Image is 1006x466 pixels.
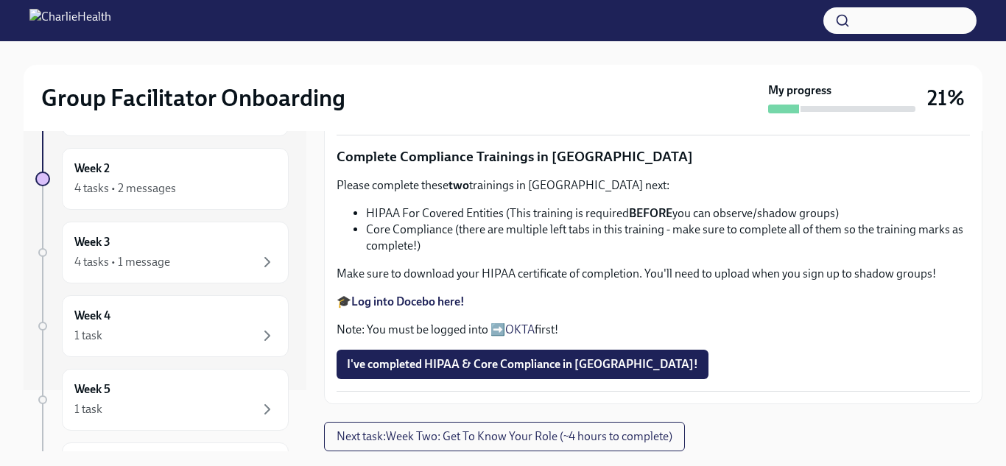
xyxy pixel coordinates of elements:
[366,205,970,222] li: HIPAA For Covered Entities (This training is required you can observe/shadow groups)
[505,322,535,336] a: OKTA
[35,222,289,283] a: Week 34 tasks • 1 message
[768,82,831,99] strong: My progress
[366,222,970,254] li: Core Compliance (there are multiple left tabs in this training - make sure to complete all of the...
[41,83,345,113] h2: Group Facilitator Onboarding
[74,328,102,344] div: 1 task
[351,294,465,308] a: Log into Docebo here!
[337,177,970,194] p: Please complete these trainings in [GEOGRAPHIC_DATA] next:
[74,381,110,398] h6: Week 5
[29,9,111,32] img: CharlieHealth
[337,294,970,310] p: 🎓
[347,357,698,372] span: I've completed HIPAA & Core Compliance in [GEOGRAPHIC_DATA]!
[337,350,708,379] button: I've completed HIPAA & Core Compliance in [GEOGRAPHIC_DATA]!
[629,206,672,220] strong: BEFORE
[337,147,970,166] p: Complete Compliance Trainings in [GEOGRAPHIC_DATA]
[74,234,110,250] h6: Week 3
[449,178,469,192] strong: two
[74,254,170,270] div: 4 tasks • 1 message
[927,85,965,111] h3: 21%
[337,322,970,338] p: Note: You must be logged into ➡️ first!
[74,401,102,417] div: 1 task
[324,422,685,451] button: Next task:Week Two: Get To Know Your Role (~4 hours to complete)
[74,160,110,177] h6: Week 2
[35,148,289,210] a: Week 24 tasks • 2 messages
[337,266,970,282] p: Make sure to download your HIPAA certificate of completion. You'll need to upload when you sign u...
[337,429,672,444] span: Next task : Week Two: Get To Know Your Role (~4 hours to complete)
[35,369,289,431] a: Week 51 task
[74,308,110,324] h6: Week 4
[35,295,289,357] a: Week 41 task
[74,180,176,197] div: 4 tasks • 2 messages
